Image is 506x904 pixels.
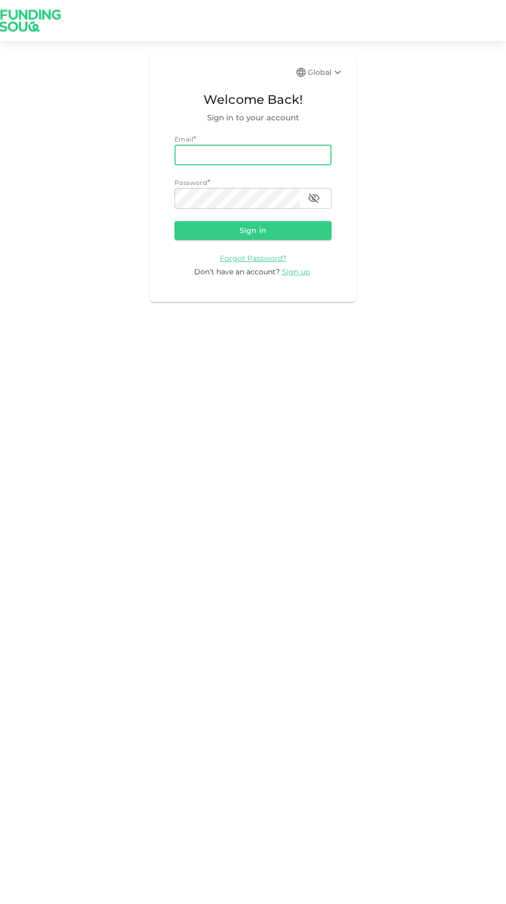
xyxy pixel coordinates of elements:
div: Global [308,66,344,79]
input: email [175,145,331,165]
span: Forgot Password? [220,254,287,263]
a: Forgot Password? [220,253,287,263]
span: Welcome Back! [175,90,331,110]
input: password [175,188,299,209]
span: Password [175,179,207,186]
span: Email [175,135,193,143]
span: Sign in to your account [175,112,331,124]
button: Sign in [175,221,331,240]
span: Sign up [282,267,310,276]
span: Don’t have an account? [194,267,280,276]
